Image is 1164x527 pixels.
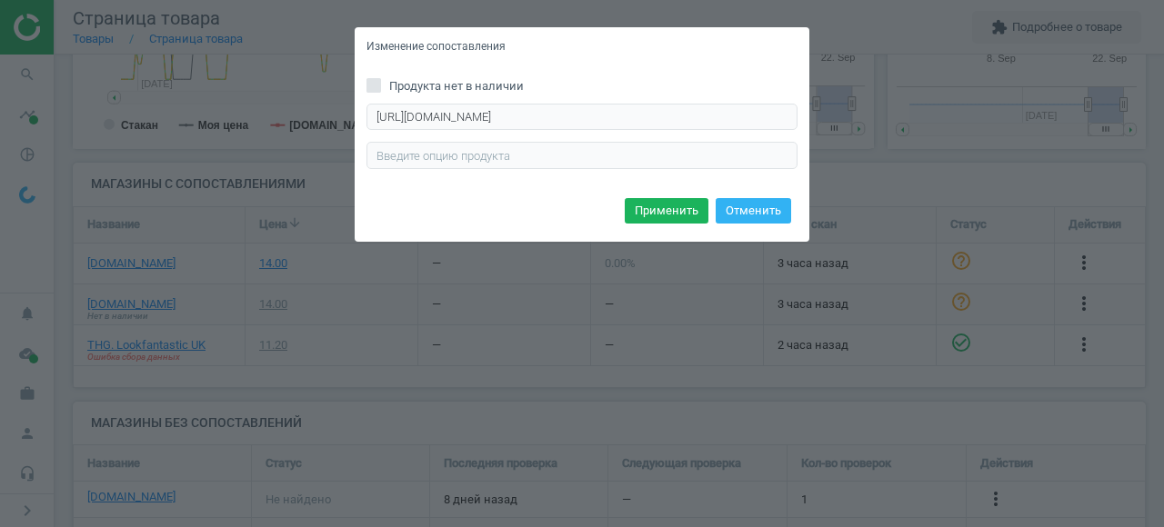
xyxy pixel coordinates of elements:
[366,104,798,131] input: Введите корректный URL продукта
[625,198,708,224] button: Применить
[366,39,506,55] h5: Изменение сопоставления
[366,142,798,169] input: Введите опцию продукта
[716,198,791,224] button: Отменить
[386,78,527,94] span: Продукта нет в наличии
